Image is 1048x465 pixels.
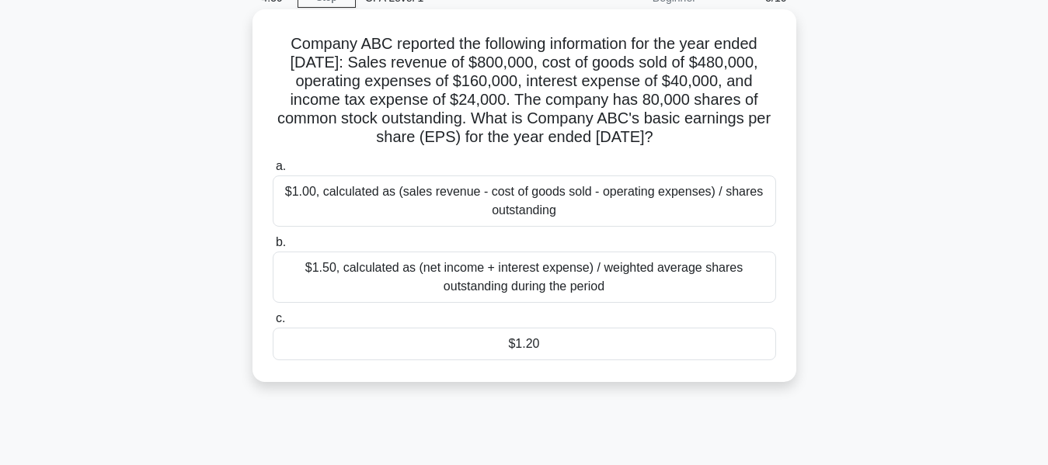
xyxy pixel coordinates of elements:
span: b. [276,235,286,248]
div: $1.20 [273,328,776,360]
div: $1.50, calculated as (net income + interest expense) / weighted average shares outstanding during... [273,252,776,303]
span: a. [276,159,286,172]
h5: Company ABC reported the following information for the year ended [DATE]: Sales revenue of $800,0... [271,34,778,147]
span: c. [276,311,285,324]
div: $1.00, calculated as (sales revenue - cost of goods sold - operating expenses) / shares outstanding [273,175,776,227]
